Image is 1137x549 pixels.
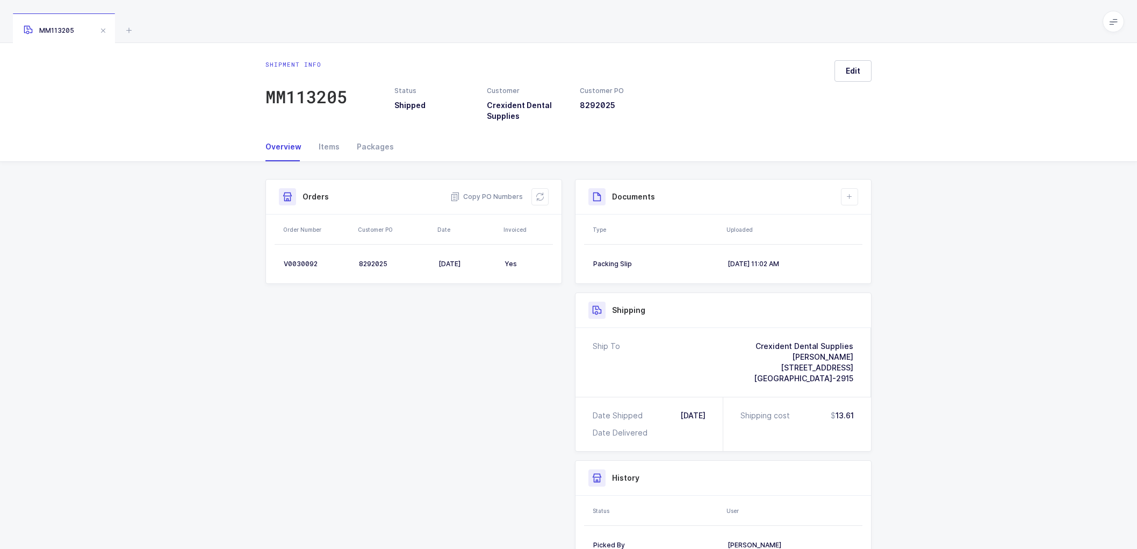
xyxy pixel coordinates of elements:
[438,260,496,268] div: [DATE]
[831,410,854,421] span: 13.61
[680,410,706,421] div: [DATE]
[593,260,719,268] div: Packing Slip
[348,132,394,161] div: Packages
[846,66,860,76] span: Edit
[612,191,655,202] h3: Documents
[593,507,720,515] div: Status
[754,341,853,352] div: Crexident Dental Supplies
[754,374,853,383] span: [GEOGRAPHIC_DATA]-2915
[265,60,347,69] div: Shipment info
[726,507,859,515] div: User
[612,305,645,316] h3: Shipping
[265,132,310,161] div: Overview
[593,410,647,421] div: Date Shipped
[487,86,566,96] div: Customer
[394,100,474,111] h3: Shipped
[740,410,794,421] div: Shipping cost
[593,427,652,438] div: Date Delivered
[437,225,497,234] div: Date
[754,352,853,362] div: [PERSON_NAME]
[358,225,431,234] div: Customer PO
[834,60,872,82] button: Edit
[359,260,430,268] div: 8292025
[726,225,859,234] div: Uploaded
[612,473,639,483] h3: History
[450,191,523,202] button: Copy PO Numbers
[728,260,853,268] div: [DATE] 11:02 AM
[24,26,74,34] span: MM113205
[487,100,566,122] h3: Crexident Dental Supplies
[593,341,620,384] div: Ship To
[284,260,350,268] div: V0030092
[593,225,720,234] div: Type
[580,100,659,111] h3: 8292025
[580,86,659,96] div: Customer PO
[754,362,853,373] div: [STREET_ADDRESS]
[303,191,329,202] h3: Orders
[310,132,348,161] div: Items
[505,260,517,268] span: Yes
[283,225,351,234] div: Order Number
[503,225,550,234] div: Invoiced
[394,86,474,96] div: Status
